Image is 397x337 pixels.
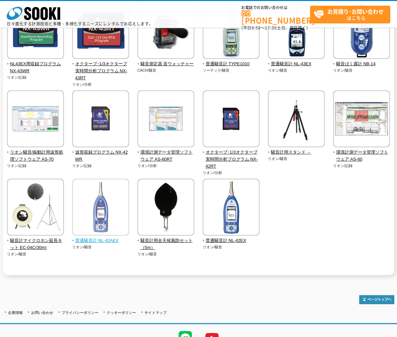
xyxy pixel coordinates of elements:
a: 騒音計用スタンド － [268,143,325,156]
img: オクターブ･1/3オクターブ実時間分析プログラム NX-42RT [203,90,260,149]
p: CACH/騒音 [137,68,195,73]
span: 波形収録プログラム NX-42WR [72,149,129,163]
p: リオン/騒音 [268,68,325,73]
span: 騒音計用スタンド － [268,149,325,156]
img: 普通騒音計 TYPE1010 [203,2,260,61]
a: 騒音計マイクロホン延長キット EC-04C(30m) [7,231,64,251]
p: リオン/騒音 [203,244,260,250]
img: 波形収録プログラム NX-42WR [72,90,129,149]
span: (平日 ～ 土日、祝日除く) [241,25,308,31]
a: お問い合わせ [31,311,53,315]
img: 騒音計用スタンド － [268,90,325,149]
a: オクターブ･1/3オクターブ実時間分析プログラム NX-43RT [72,54,129,81]
a: 企業情報 [8,311,23,315]
a: 普通騒音計 NL-42AEX [72,231,129,244]
p: リオン/騒音 [268,156,325,162]
p: リオン/騒音 [72,244,129,250]
a: プライバシーポリシー [62,311,98,315]
img: NL43EX用収録プログラム NX-43WR [7,2,64,61]
span: NL43EX用収録プログラム NX-43WR [7,61,64,75]
p: リオン/記録 [7,75,64,80]
span: 普通騒音計 NL-43EX [268,61,325,68]
img: リオン騒音/振動計用波形処理ソフトウェア AS-70 [7,90,64,149]
img: 普通騒音計 NL-43EX [268,2,325,61]
span: はこちら [314,6,390,23]
span: お電話でのお問い合わせは [241,6,310,10]
a: 普通騒音計 NL-43EX [268,54,325,68]
a: 騒音ばく露計 NB-14 [333,54,390,68]
a: NL43EX用収録プログラム NX-43WR [7,54,64,74]
p: リオン/記録 [7,163,64,169]
span: 騒音計用全天候風防セット （5m） [137,237,195,251]
p: リオン/分析 [203,170,260,176]
strong: お見積り･お問い合わせ [327,7,384,15]
span: 8:50 [252,25,261,31]
a: 波形収録プログラム NX-42WR [72,143,129,163]
p: リオン/騒音 [137,251,195,257]
a: 普通騒音計 NL-42EX [203,231,260,244]
img: 騒音測定器 音ウォッチャー [137,2,194,61]
p: ソーテック/騒音 [203,68,260,73]
img: 普通騒音計 NL-42AEX [72,179,129,237]
p: 日々進化する計測技術と多種・多様化するニーズにレンタルでお応えします。 [7,22,153,26]
span: 騒音計マイクロホン延長キット EC-04C(30m) [7,237,64,251]
a: [PHONE_NUMBER] [241,10,310,24]
a: 環境計測データ管理ソフトウェア AS-60RT [137,143,195,163]
a: 環境計測データ管理ソフトウェア AS-60 [333,143,390,163]
span: 普通騒音計 NL-42EX [203,237,260,244]
span: オクターブ･1/3オクターブ実時間分析プログラム NX-42RT [203,149,260,170]
a: 騒音計用全天候風防セット （5m） [137,231,195,251]
a: リオン騒音/振動計用波形処理ソフトウェア AS-70 [7,143,64,163]
img: 普通騒音計 NL-42EX [203,179,260,237]
span: 騒音ばく露計 NB-14 [333,61,390,68]
span: 普通騒音計 TYPE1010 [203,61,260,68]
img: 騒音計用全天候風防セット （5m） [137,179,194,237]
a: オクターブ･1/3オクターブ実時間分析プログラム NX-42RT [203,143,260,170]
a: 騒音測定器 音ウォッチャー [137,54,195,68]
img: 騒音計マイクロホン延長キット EC-04C(30m) [7,179,64,237]
p: リオン/記録 [72,163,129,169]
p: リオン/分析 [72,82,129,87]
span: 騒音測定器 音ウォッチャー [137,61,195,68]
span: 17:30 [265,25,277,31]
span: 環境計測データ管理ソフトウェア AS-60RT [137,149,195,163]
img: 環境計測データ管理ソフトウェア AS-60RT [137,90,194,149]
p: リオン/騒音 [7,251,64,257]
img: 環境計測データ管理ソフトウェア AS-60 [333,90,390,149]
p: リオン/分析 [137,163,195,169]
a: サイトマップ [144,311,167,315]
span: 環境計測データ管理ソフトウェア AS-60 [333,149,390,163]
p: リオン/騒音 [333,68,390,73]
span: 普通騒音計 NL-42AEX [72,237,129,244]
span: オクターブ･1/3オクターブ実時間分析プログラム NX-43RT [72,61,129,81]
a: お見積り･お問い合わせはこちら [310,6,390,23]
img: オクターブ･1/3オクターブ実時間分析プログラム NX-43RT [72,2,129,61]
a: 普通騒音計 TYPE1010 [203,54,260,68]
img: 騒音ばく露計 NB-14 [333,2,390,61]
p: リオン/記録 [333,163,390,169]
span: リオン騒音/振動計用波形処理ソフトウェア AS-70 [7,149,64,163]
a: クッキーポリシー [107,311,136,315]
img: トップページへ [359,295,394,304]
